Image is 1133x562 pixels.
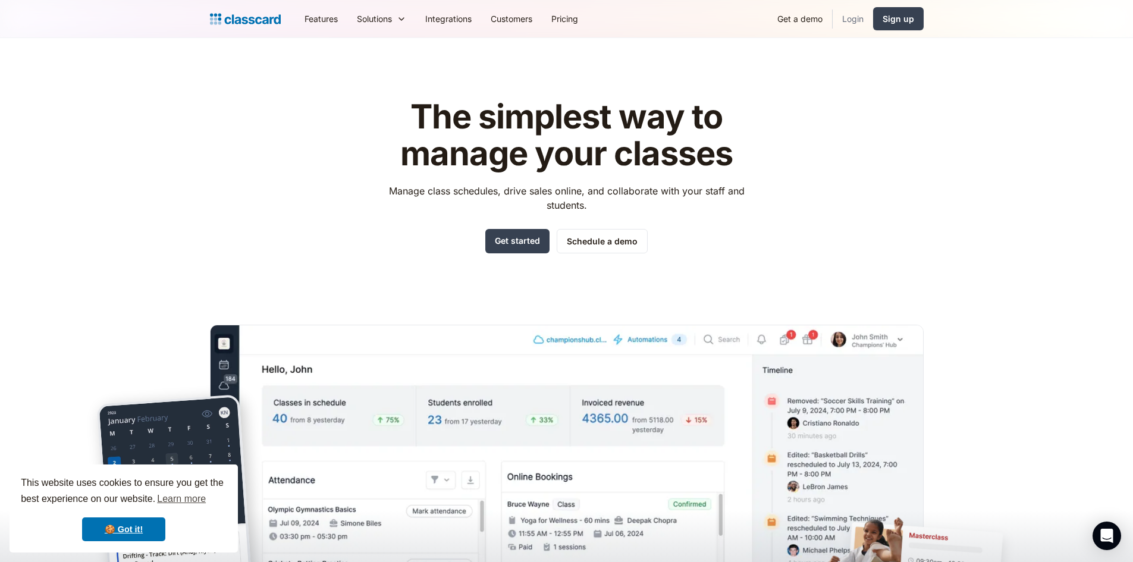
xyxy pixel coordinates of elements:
[21,476,227,508] span: This website uses cookies to ensure you get the best experience on our website.
[295,5,347,32] a: Features
[485,229,550,253] a: Get started
[10,464,238,552] div: cookieconsent
[1093,522,1121,550] div: Open Intercom Messenger
[542,5,588,32] a: Pricing
[416,5,481,32] a: Integrations
[155,490,208,508] a: learn more about cookies
[210,11,281,27] a: Logo
[378,99,755,172] h1: The simplest way to manage your classes
[768,5,832,32] a: Get a demo
[883,12,914,25] div: Sign up
[378,184,755,212] p: Manage class schedules, drive sales online, and collaborate with your staff and students.
[557,229,648,253] a: Schedule a demo
[357,12,392,25] div: Solutions
[481,5,542,32] a: Customers
[347,5,416,32] div: Solutions
[833,5,873,32] a: Login
[873,7,924,30] a: Sign up
[82,517,165,541] a: dismiss cookie message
